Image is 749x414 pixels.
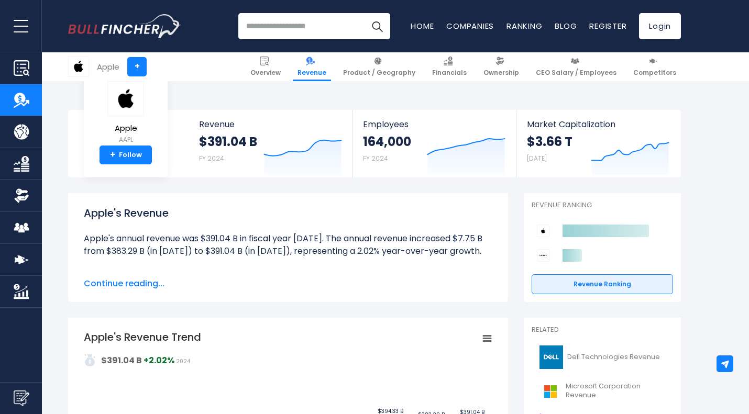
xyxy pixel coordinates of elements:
img: AAPL logo [69,57,89,76]
a: Ownership [479,52,524,81]
span: Product / Geography [343,69,415,77]
a: Employees 164,000 FY 2024 [353,110,515,177]
small: FY 2024 [363,154,388,163]
a: Go to homepage [68,14,181,38]
li: Apple's annual revenue was $391.04 B in fiscal year [DATE]. The annual revenue increased $7.75 B ... [84,232,492,258]
a: Ranking [506,20,542,31]
a: +Follow [100,146,152,164]
strong: $391.04 B [199,133,257,150]
a: Microsoft Corporation Revenue [532,377,673,406]
small: AAPL [107,135,144,144]
span: Competitors [633,69,676,77]
span: Employees [363,119,505,129]
strong: 164,000 [363,133,411,150]
small: FY 2024 [199,154,224,163]
a: Blog [555,20,577,31]
a: + [127,57,147,76]
a: CEO Salary / Employees [531,52,621,81]
a: Revenue $391.04 B FY 2024 [189,110,353,177]
img: AAPL logo [107,81,144,116]
a: Overview [246,52,285,81]
a: Companies [446,20,494,31]
a: Revenue [293,52,331,81]
p: Related [532,326,673,334]
span: CEO Salary / Employees [536,69,616,77]
strong: +2.02% [144,354,174,366]
div: Apple [97,61,119,73]
a: Login [639,13,681,39]
span: Overview [250,69,281,77]
a: Dell Technologies Revenue [532,343,673,372]
a: Home [411,20,434,31]
span: Revenue [298,69,326,77]
span: Apple [107,124,144,133]
span: Revenue [199,119,342,129]
small: [DATE] [527,154,547,163]
p: Revenue Ranking [532,201,673,210]
span: Continue reading... [84,277,492,290]
button: Search [364,13,390,39]
img: Ownership [14,188,29,204]
img: Sony Group Corporation competitors logo [537,249,549,262]
img: DELL logo [538,345,564,369]
span: Market Capitalization [527,119,669,129]
strong: $391.04 B [101,354,142,366]
a: Apple AAPL [107,81,145,146]
a: Financials [427,52,471,81]
a: Competitors [629,52,681,81]
img: Bullfincher logo [68,14,181,38]
a: Product / Geography [338,52,420,81]
strong: $3.66 T [527,133,572,150]
span: Ownership [483,69,519,77]
a: Market Capitalization $3.66 T [DATE] [516,110,680,177]
span: Financials [432,69,467,77]
tspan: Apple's Revenue Trend [84,330,201,344]
img: Apple competitors logo [537,225,549,237]
strong: + [110,150,115,160]
img: MSFT logo [538,379,563,403]
a: Revenue Ranking [532,274,673,294]
a: Register [589,20,626,31]
h1: Apple's Revenue [84,205,492,221]
span: 2024 [176,357,190,365]
li: Apple's quarterly revenue was $94.04 B in the quarter ending [DATE]. The quarterly revenue increa... [84,270,492,308]
img: addasd [84,354,96,366]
